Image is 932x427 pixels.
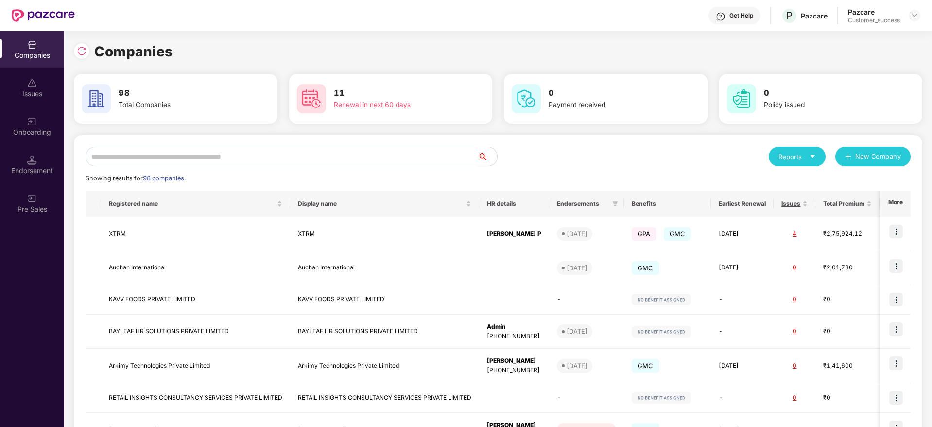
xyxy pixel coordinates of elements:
div: Renewal in next 60 days [334,100,456,110]
td: RETAIL INSIGHTS CONSULTANCY SERVICES PRIVATE LIMITED [290,383,479,413]
td: [DATE] [711,251,774,285]
img: svg+xml;base64,PHN2ZyBpZD0iSGVscC0zMngzMiIgeG1sbnM9Imh0dHA6Ly93d3cudzMub3JnLzIwMDAvc3ZnIiB3aWR0aD... [716,12,725,21]
span: Endorsements [557,200,608,208]
img: svg+xml;base64,PHN2ZyB3aWR0aD0iMjAiIGhlaWdodD0iMjAiIHZpZXdCb3g9IjAgMCAyMCAyMCIgZmlsbD0ibm9uZSIgeG... [27,117,37,126]
th: Registered name [101,191,290,217]
img: svg+xml;base64,PHN2ZyB4bWxucz0iaHR0cDovL3d3dy53My5vcmcvMjAwMC9zdmciIHdpZHRoPSIxMjIiIGhlaWdodD0iMj... [632,392,691,404]
img: svg+xml;base64,PHN2ZyBpZD0iRHJvcGRvd24tMzJ4MzIiIHhtbG5zPSJodHRwOi8vd3d3LnczLm9yZy8yMDAwL3N2ZyIgd2... [911,12,918,19]
td: [DATE] [711,217,774,251]
div: [PERSON_NAME] P [487,230,541,239]
span: Registered name [109,200,275,208]
img: svg+xml;base64,PHN2ZyBpZD0iSXNzdWVzX2Rpc2FibGVkIiB4bWxucz0iaHR0cDovL3d3dy53My5vcmcvMjAwMC9zdmciIH... [27,78,37,88]
span: filter [610,198,620,210]
td: - [711,383,774,413]
div: Total Companies [119,100,241,110]
div: ₹2,75,924.12 [823,230,872,239]
span: GPA [632,227,656,241]
div: [PERSON_NAME] [487,356,541,366]
span: P [786,10,793,21]
img: New Pazcare Logo [12,9,75,22]
td: XTRM [101,217,290,251]
span: Showing results for [86,175,186,182]
img: svg+xml;base64,PHN2ZyB4bWxucz0iaHR0cDovL3d3dy53My5vcmcvMjAwMC9zdmciIHdpZHRoPSI2MCIgaGVpZ2h0PSI2MC... [512,84,541,113]
img: svg+xml;base64,PHN2ZyBpZD0iUmVsb2FkLTMyeDMyIiB4bWxucz0iaHR0cDovL3d3dy53My5vcmcvMjAwMC9zdmciIHdpZH... [77,46,86,56]
div: Policy issued [764,100,886,110]
div: ₹0 [823,393,872,403]
span: 98 companies. [143,175,186,182]
th: Benefits [624,191,711,217]
span: New Company [855,152,901,161]
img: icon [889,293,903,306]
div: ₹0 [823,327,872,336]
img: icon [889,322,903,336]
span: GMC [664,227,691,241]
th: Earliest Renewal [711,191,774,217]
td: KAVV FOODS PRIVATE LIMITED [290,285,479,315]
td: - [711,315,774,349]
span: Display name [298,200,464,208]
img: svg+xml;base64,PHN2ZyB4bWxucz0iaHR0cDovL3d3dy53My5vcmcvMjAwMC9zdmciIHdpZHRoPSIxMjIiIGhlaWdodD0iMj... [632,294,691,305]
div: Payment received [549,100,671,110]
div: 0 [781,295,808,304]
div: Pazcare [801,11,828,20]
th: HR details [479,191,549,217]
td: Auchan International [290,251,479,285]
span: GMC [632,359,659,373]
div: ₹0 [823,295,872,304]
h3: 98 [119,87,241,100]
div: 0 [781,393,808,403]
span: caret-down [810,153,816,160]
div: Customer_success [848,17,900,24]
td: KAVV FOODS PRIVATE LIMITED [101,285,290,315]
td: RETAIL INSIGHTS CONSULTANCY SERVICES PRIVATE LIMITED [101,383,290,413]
div: [DATE] [567,326,587,336]
div: [PHONE_NUMBER] [487,366,541,375]
div: 0 [781,327,808,336]
div: Pazcare [848,7,900,17]
td: - [549,383,624,413]
span: Issues [781,200,800,208]
div: 0 [781,361,808,371]
span: search [477,153,497,160]
td: - [549,285,624,315]
div: 0 [781,263,808,272]
img: svg+xml;base64,PHN2ZyB4bWxucz0iaHR0cDovL3d3dy53My5vcmcvMjAwMC9zdmciIHdpZHRoPSI2MCIgaGVpZ2h0PSI2MC... [727,84,756,113]
img: svg+xml;base64,PHN2ZyB4bWxucz0iaHR0cDovL3d3dy53My5vcmcvMjAwMC9zdmciIHdpZHRoPSI2MCIgaGVpZ2h0PSI2MC... [297,84,326,113]
div: Admin [487,322,541,332]
img: svg+xml;base64,PHN2ZyB4bWxucz0iaHR0cDovL3d3dy53My5vcmcvMjAwMC9zdmciIHdpZHRoPSIxMjIiIGhlaWdodD0iMj... [632,326,691,338]
img: svg+xml;base64,PHN2ZyBpZD0iQ29tcGFuaWVzIiB4bWxucz0iaHR0cDovL3d3dy53My5vcmcvMjAwMC9zdmciIHdpZHRoPS... [27,40,37,50]
td: Arkimy Technologies Private Limited [101,349,290,383]
img: icon [889,391,903,405]
td: [DATE] [711,349,774,383]
h1: Companies [94,41,173,62]
div: ₹2,01,780 [823,263,872,272]
div: Get Help [729,12,753,19]
th: Total Premium [815,191,880,217]
div: [PHONE_NUMBER] [487,332,541,341]
img: icon [889,225,903,238]
button: search [477,147,498,166]
div: Reports [778,152,816,161]
th: Issues [774,191,815,217]
img: svg+xml;base64,PHN2ZyB4bWxucz0iaHR0cDovL3d3dy53My5vcmcvMjAwMC9zdmciIHdpZHRoPSI2MCIgaGVpZ2h0PSI2MC... [82,84,111,113]
th: More [880,191,911,217]
img: icon [889,356,903,370]
span: GMC [632,261,659,275]
div: [DATE] [567,263,587,273]
button: plusNew Company [835,147,911,166]
h3: 11 [334,87,456,100]
span: Total Premium [823,200,864,208]
h3: 0 [549,87,671,100]
div: 4 [781,230,808,239]
span: plus [845,153,851,161]
img: svg+xml;base64,PHN2ZyB3aWR0aD0iMTQuNSIgaGVpZ2h0PSIxNC41IiB2aWV3Qm94PSIwIDAgMTYgMTYiIGZpbGw9Im5vbm... [27,155,37,165]
td: - [711,285,774,315]
td: BAYLEAF HR SOLUTIONS PRIVATE LIMITED [290,315,479,349]
td: XTRM [290,217,479,251]
h3: 0 [764,87,886,100]
img: icon [889,259,903,273]
td: Auchan International [101,251,290,285]
div: [DATE] [567,361,587,371]
div: [DATE] [567,229,587,239]
div: ₹1,41,600 [823,361,872,371]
